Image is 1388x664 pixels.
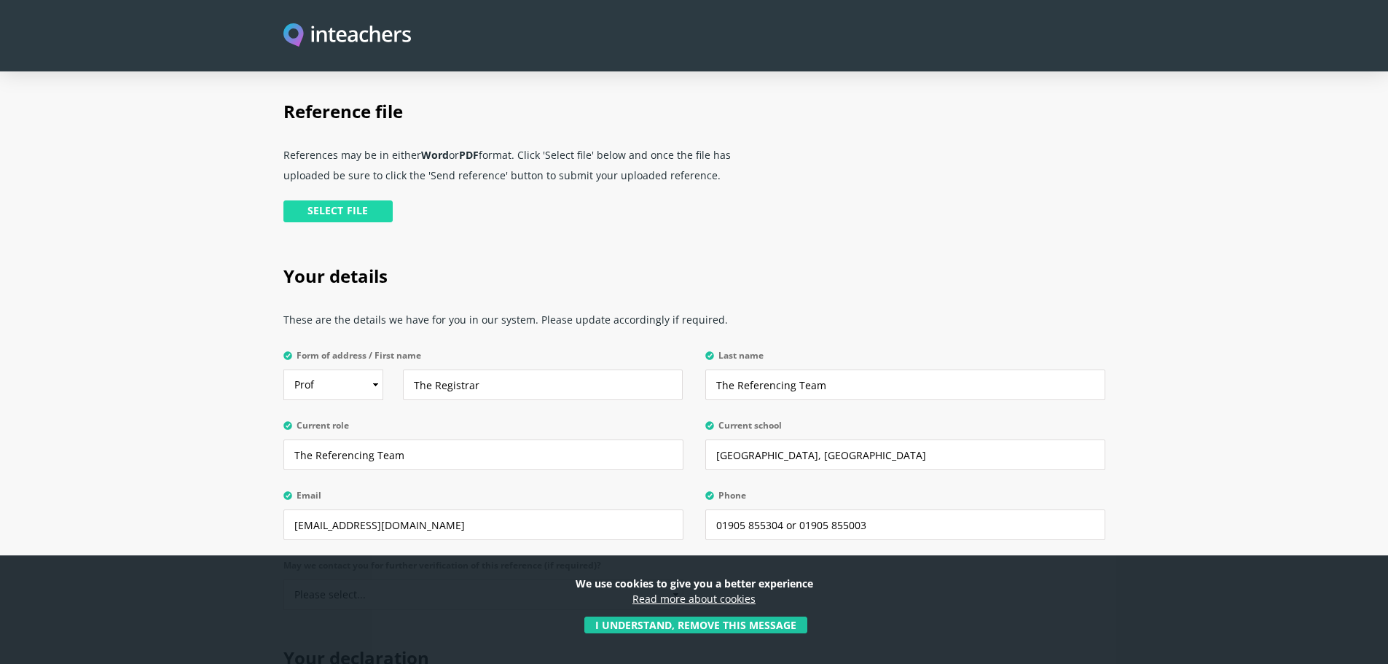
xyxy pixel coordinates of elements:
strong: Word [421,148,449,162]
label: Last name [705,351,1105,370]
label: Current school [705,421,1105,440]
span: Reference file [283,99,403,123]
label: Current role [283,421,683,440]
div: Select file [283,200,393,222]
span: Your details [283,264,388,288]
label: Email [283,491,683,509]
button: I understand, remove this message [584,617,807,633]
p: These are the details we have for you in our system. Please update accordingly if required. [283,304,1105,345]
a: Visit this site's homepage [283,23,412,49]
p: References may be in either or format. Click 'Select file' below and once the file has uploaded b... [283,139,756,200]
img: Inteachers [283,23,412,49]
strong: PDF [459,148,479,162]
strong: We use cookies to give you a better experience [576,577,813,590]
a: Read more about cookies [632,592,756,606]
label: Phone [705,491,1105,509]
label: Form of address / First name [283,351,683,370]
